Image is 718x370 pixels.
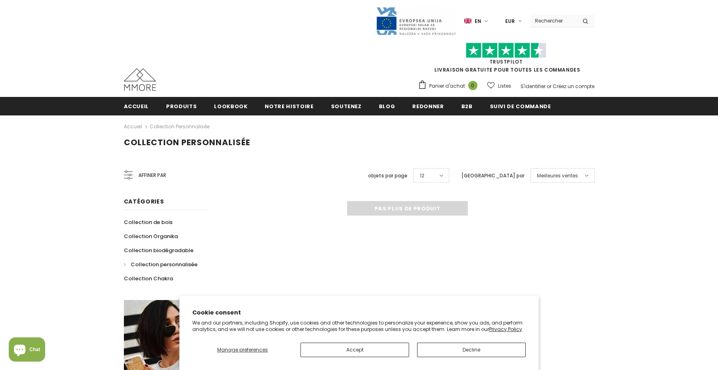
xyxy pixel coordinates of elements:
[412,97,444,115] a: Redonner
[498,82,511,90] span: Listes
[464,18,471,25] img: i-lang-1.png
[429,82,465,90] span: Panier d'achat
[300,343,409,357] button: Accept
[461,172,525,180] label: [GEOGRAPHIC_DATA] par
[217,346,268,353] span: Manage preferences
[418,80,481,92] a: Panier d'achat 0
[466,43,546,58] img: Faites confiance aux étoiles pilotes
[490,58,523,65] a: TrustPilot
[214,103,247,110] span: Lookbook
[553,83,595,90] a: Créez un compte
[124,271,173,286] a: Collection Chakra
[265,103,313,110] span: Notre histoire
[537,172,578,180] span: Meilleures ventes
[376,6,456,36] img: Javni Razpis
[124,257,198,271] a: Collection personnalisée
[166,103,197,110] span: Produits
[138,171,166,180] span: Affiner par
[124,103,149,110] span: Accueil
[520,83,545,90] a: S'identifier
[214,97,247,115] a: Lookbook
[376,17,456,24] a: Javni Razpis
[6,337,47,364] inbox-online-store-chat: Shopify online store chat
[418,46,595,73] span: LIVRAISON GRATUITE POUR TOUTES LES COMMANDES
[192,343,292,357] button: Manage preferences
[124,275,173,282] span: Collection Chakra
[368,172,407,180] label: objets par page
[420,172,424,180] span: 12
[192,320,526,332] p: We and our partners, including Shopify, use cookies and other technologies to personalize your ex...
[192,308,526,317] h2: Cookie consent
[124,232,178,240] span: Collection Organika
[124,197,164,206] span: Catégories
[475,17,481,25] span: en
[265,97,313,115] a: Notre histoire
[331,97,362,115] a: soutenez
[124,215,173,229] a: Collection de bois
[124,247,193,254] span: Collection biodégradable
[379,103,395,110] span: Blog
[331,103,362,110] span: soutenez
[124,97,149,115] a: Accueil
[166,97,197,115] a: Produits
[530,15,576,27] input: Search Site
[417,343,526,357] button: Decline
[461,97,473,115] a: B2B
[412,103,444,110] span: Redonner
[124,229,178,243] a: Collection Organika
[124,243,193,257] a: Collection biodégradable
[487,79,511,93] a: Listes
[379,97,395,115] a: Blog
[490,97,551,115] a: Suivi de commande
[547,83,551,90] span: or
[131,261,198,268] span: Collection personnalisée
[489,326,522,333] a: Privacy Policy
[124,218,173,226] span: Collection de bois
[124,68,156,91] img: Cas MMORE
[124,137,250,148] span: Collection personnalisée
[468,81,477,90] span: 0
[490,103,551,110] span: Suivi de commande
[505,17,515,25] span: EUR
[461,103,473,110] span: B2B
[150,123,210,130] a: Collection personnalisée
[124,122,142,132] a: Accueil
